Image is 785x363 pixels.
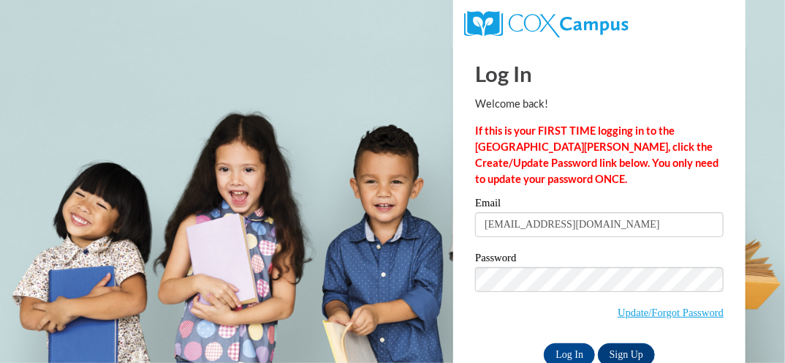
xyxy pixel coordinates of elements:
[475,252,724,267] label: Password
[618,307,724,318] a: Update/Forgot Password
[464,11,628,37] img: COX Campus
[475,198,724,212] label: Email
[475,59,724,89] h1: Log In
[475,96,724,112] p: Welcome back!
[475,124,718,185] strong: If this is your FIRST TIME logging in to the [GEOGRAPHIC_DATA][PERSON_NAME], click the Create/Upd...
